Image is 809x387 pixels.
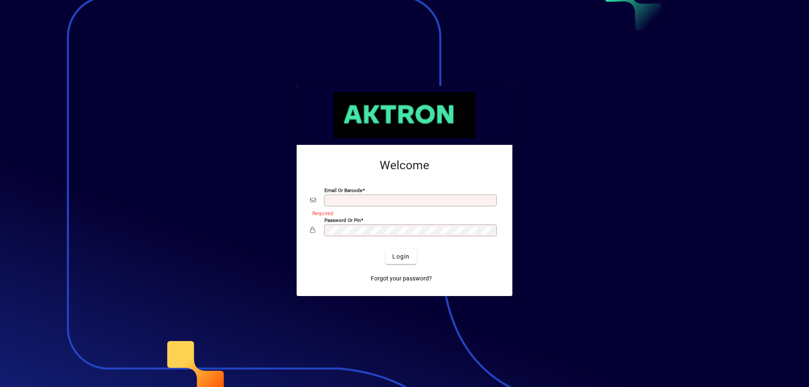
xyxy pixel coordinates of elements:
span: Forgot your password? [371,274,432,283]
span: Login [392,252,410,261]
h2: Welcome [310,158,499,173]
a: Forgot your password? [367,271,435,286]
button: Login [386,249,416,264]
mat-error: Required [312,208,492,217]
mat-label: Password or Pin [324,217,361,223]
mat-label: Email or Barcode [324,187,362,193]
